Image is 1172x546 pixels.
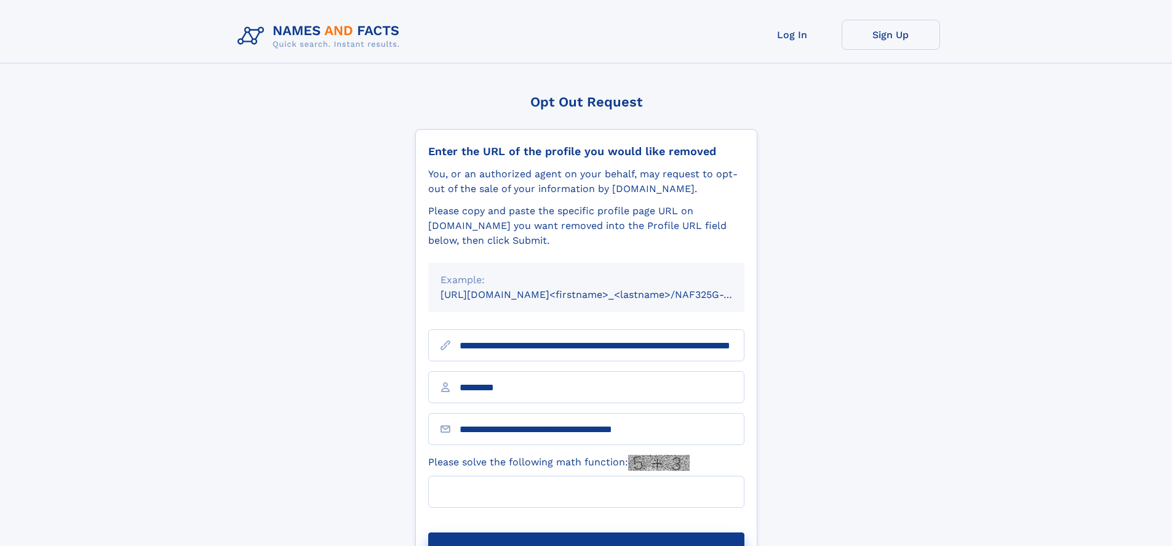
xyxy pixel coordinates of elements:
[415,94,757,110] div: Opt Out Request
[440,289,768,300] small: [URL][DOMAIN_NAME]<firstname>_<lastname>/NAF325G-xxxxxxxx
[440,273,732,287] div: Example:
[428,204,744,248] div: Please copy and paste the specific profile page URL on [DOMAIN_NAME] you want removed into the Pr...
[428,455,690,471] label: Please solve the following math function:
[428,145,744,158] div: Enter the URL of the profile you would like removed
[743,20,842,50] a: Log In
[233,20,410,53] img: Logo Names and Facts
[428,167,744,196] div: You, or an authorized agent on your behalf, may request to opt-out of the sale of your informatio...
[842,20,940,50] a: Sign Up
